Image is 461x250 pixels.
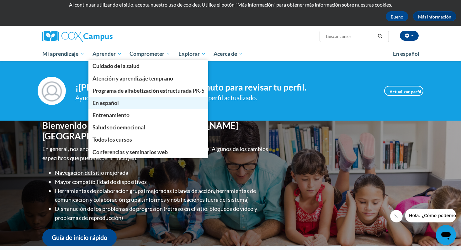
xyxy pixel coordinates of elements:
[178,50,200,57] font: Explorar
[38,47,88,61] a: Mi aprendizaje
[33,47,428,61] div: Menú principal
[93,63,140,69] font: Cuidado de la salud
[436,225,456,245] iframe: Botón para iniciar la ventana de mensajería
[4,4,77,9] font: Hola. ¿Cómo podemos ayudarte?
[55,187,256,203] font: Herramientas de colaboración grupal mejoradas (planes de acción, herramientas de comunicación y c...
[88,146,209,158] a: Conferencias y seminarios web
[55,178,147,185] font: Mayor compatibilidad de dispositivos
[42,50,78,57] font: Mi aprendizaje
[93,112,130,118] font: Entrenamiento
[88,72,209,85] a: Atención y aprendizaje temprano
[75,94,257,102] font: Ayude a mejorar su experiencia manteniendo su perfil actualizado.
[386,11,408,21] button: Bueno
[38,77,66,105] img: Imagen de perfil
[214,50,237,57] font: Acerca de
[88,133,209,146] a: Todos los cursos
[390,210,403,222] iframe: Mensaje de cierre
[174,47,210,61] a: Explorar
[325,33,375,40] input: Buscar cursos
[418,14,451,19] font: Más información
[413,11,456,21] a: Más información
[210,47,247,61] a: Acerca de
[88,60,209,72] a: Cuidado de la salud
[93,100,119,106] font: En español
[130,50,164,57] font: Comprometer
[42,31,113,42] img: Campus Cox
[55,205,257,221] font: Disminución de los problemas de progresión (retraso en el sitio, bloqueos de video y problemas de...
[93,136,132,143] font: Todos los cursos
[93,87,204,94] font: Programa de alfabetización estructurada PK-5
[42,145,268,161] font: En general, nos enorgullece ofrecerle una experiencia más optimizada. Algunos de los cambios espe...
[125,47,174,61] a: Comprometer
[400,31,419,41] button: Configuraciones de la cuenta
[42,120,238,141] font: Bienvenido al nuevo y mejorado [PERSON_NAME][GEOGRAPHIC_DATA]
[93,124,145,131] font: Salud socioemocional
[389,89,421,94] font: Actualizar perfil
[88,47,126,61] a: Aprender
[88,85,209,97] a: Programa de alfabetización estructurada PK-5
[393,50,419,57] font: En español
[384,86,423,96] a: Actualizar perfil
[93,149,168,155] font: Conferencias y seminarios web
[75,82,306,92] font: ¡[PERSON_NAME]! Tómate un minuto para revisar tu perfil.
[375,33,385,40] button: Buscar
[55,169,128,176] font: Navegación del sitio mejorada
[405,209,456,222] iframe: Mensaje de la compañía
[88,109,209,121] a: Entrenamiento
[93,50,116,57] font: Aprender
[42,229,117,247] a: Guía de inicio rápido
[389,47,423,60] a: En español
[52,234,107,241] font: Guía de inicio rápido
[88,97,209,109] a: En español
[42,31,162,42] a: Campus Cox
[69,2,392,8] font: Al continuar utilizando el sitio, acepta nuestro uso de cookies. Utilice el botón "Más informació...
[88,121,209,133] a: Salud socioemocional
[391,14,403,19] font: Bueno
[93,75,173,82] font: Atención y aprendizaje temprano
